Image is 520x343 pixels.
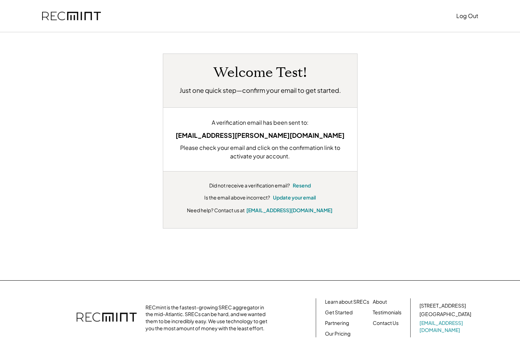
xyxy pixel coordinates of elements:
a: Contact Us [373,320,399,327]
div: Need help? Contact us at [187,207,245,214]
div: Is the email above incorrect? [204,194,270,201]
h1: Welcome Test! [213,64,307,81]
button: Resend [293,182,311,189]
img: recmint-logotype%403x.png [76,305,137,330]
div: [STREET_ADDRESS] [419,302,466,309]
a: Get Started [325,309,353,316]
a: Testimonials [373,309,401,316]
a: [EMAIL_ADDRESS][DOMAIN_NAME] [246,207,332,213]
div: Please check your email and click on the confirmation link to activate your account. [174,144,347,161]
button: Update your email [273,194,316,201]
div: [GEOGRAPHIC_DATA] [419,311,471,318]
a: About [373,298,387,305]
div: RECmint is the fastest-growing SREC aggregator in the mid-Atlantic. SRECs can be hard, and we wan... [145,304,271,332]
h2: Just one quick step—confirm your email to get started. [179,85,341,95]
div: Did not receive a verification email? [209,182,290,189]
img: recmint-logotype%403x.png [42,12,101,21]
div: [EMAIL_ADDRESS][PERSON_NAME][DOMAIN_NAME] [174,130,347,140]
div: A verification email has been sent to: [174,118,347,127]
button: Log Out [456,9,478,23]
a: [EMAIL_ADDRESS][DOMAIN_NAME] [419,320,473,333]
a: Partnering [325,320,349,327]
a: Learn about SRECs [325,298,369,305]
a: Our Pricing [325,330,350,337]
